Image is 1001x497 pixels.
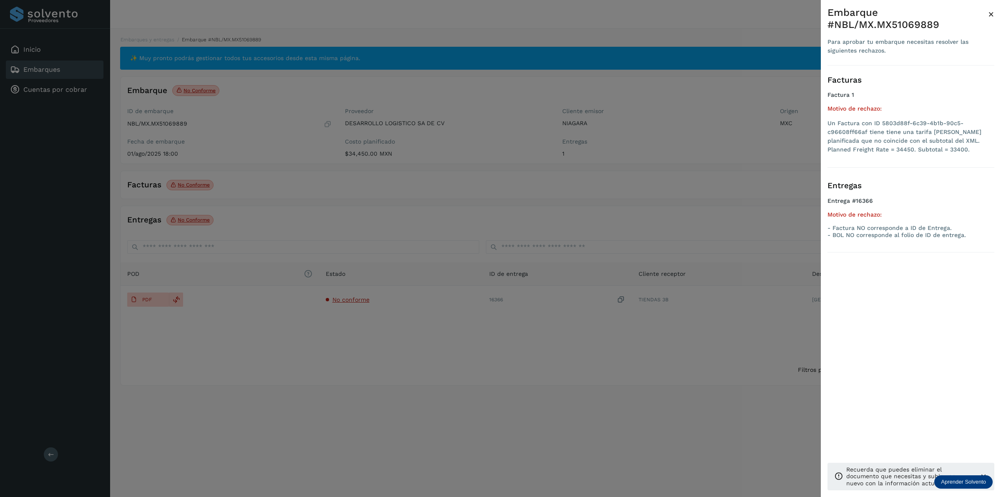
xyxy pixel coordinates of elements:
p: Aprender Solvento [941,479,986,485]
h3: Entregas [827,181,994,191]
h4: Factura 1 [827,91,994,98]
button: Close [988,7,994,22]
div: Aprender Solvento [934,475,993,489]
h4: Entrega #16366 [827,197,994,211]
span: × [988,8,994,20]
p: - BOL NO corresponde al folio de ID de entrega. [827,232,994,239]
h3: Facturas [827,76,994,85]
h5: Motivo de rechazo: [827,211,994,218]
p: - Factura NO corresponde a ID de Entrega. [827,225,994,232]
p: Recuerda que puedes eliminar el documento que necesitas y subir uno nuevo con la información actu... [846,466,973,487]
li: Un Factura con ID 5803d88f-6c39-4b1b-90c5-c96608ff66af tiene tiene una tarifa [PERSON_NAME] plani... [827,119,994,154]
div: Embarque #NBL/MX.MX51069889 [827,7,988,31]
div: Para aprobar tu embarque necesitas resolver las siguientes rechazos. [827,38,988,55]
h5: Motivo de rechazo: [827,105,994,112]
